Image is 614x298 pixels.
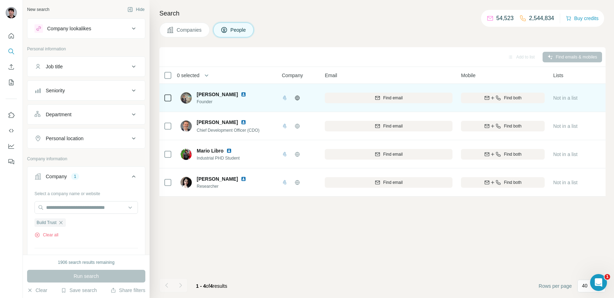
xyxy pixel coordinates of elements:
[553,180,577,185] span: Not in a list
[539,283,572,290] span: Rows per page
[325,149,452,160] button: Find email
[71,173,79,180] div: 1
[529,14,554,23] p: 2,544,834
[325,93,452,103] button: Find email
[582,282,588,289] p: 40
[553,72,563,79] span: Lists
[27,20,145,37] button: Company lookalikes
[604,274,610,280] span: 1
[27,106,145,123] button: Department
[383,179,403,186] span: Find email
[122,4,150,15] button: Hide
[6,7,17,18] img: Avatar
[383,95,403,101] span: Find email
[34,188,138,197] div: Select a company name or website
[197,91,238,98] span: [PERSON_NAME]
[282,72,303,79] span: Company
[46,135,83,142] div: Personal location
[27,6,49,13] div: New search
[230,26,247,33] span: People
[197,99,255,105] span: Founder
[27,287,47,294] button: Clear
[553,123,577,129] span: Not in a list
[282,123,287,129] img: Logo of Build Trust
[590,274,607,291] iframe: Intercom live chat
[27,156,145,162] p: Company information
[197,175,238,182] span: [PERSON_NAME]
[181,149,192,160] img: Avatar
[241,119,246,125] img: LinkedIn logo
[6,155,17,168] button: Feedback
[6,76,17,89] button: My lists
[46,173,67,180] div: Company
[461,93,545,103] button: Find both
[210,283,213,289] span: 4
[206,283,210,289] span: of
[496,14,514,23] p: 54,523
[27,168,145,188] button: Company1
[553,95,577,101] span: Not in a list
[6,124,17,137] button: Use Surfe API
[553,151,577,157] span: Not in a list
[34,232,58,238] button: Clear all
[461,121,545,131] button: Find both
[47,25,91,32] div: Company lookalikes
[325,121,452,131] button: Find email
[27,130,145,147] button: Personal location
[461,177,545,188] button: Find both
[504,123,521,129] span: Find both
[177,26,202,33] span: Companies
[181,177,192,188] img: Avatar
[159,8,606,18] h4: Search
[282,180,287,185] img: Logo of Build Trust
[46,63,63,70] div: Job title
[6,61,17,73] button: Enrich CSV
[197,119,238,126] span: [PERSON_NAME]
[461,149,545,160] button: Find both
[196,283,206,289] span: 1 - 4
[177,72,200,79] span: 0 selected
[226,148,232,154] img: LinkedIn logo
[181,92,192,104] img: Avatar
[504,179,521,186] span: Find both
[504,151,521,157] span: Find both
[197,128,260,133] span: Chief Development Officer (CDO)
[325,72,337,79] span: Email
[181,120,192,132] img: Avatar
[196,283,227,289] span: results
[282,151,287,157] img: Logo of Build Trust
[6,109,17,122] button: Use Surfe on LinkedIn
[241,176,246,182] img: LinkedIn logo
[61,287,97,294] button: Save search
[6,45,17,58] button: Search
[27,58,145,75] button: Job title
[6,30,17,42] button: Quick start
[27,46,145,52] p: Personal information
[504,95,521,101] span: Find both
[325,177,452,188] button: Find email
[37,219,57,226] span: Build Trust
[46,111,71,118] div: Department
[383,151,403,157] span: Find email
[566,13,599,23] button: Buy credits
[197,155,240,161] span: Industrial PHD Student
[58,259,115,266] div: 1906 search results remaining
[197,183,255,190] span: Researcher
[197,147,223,154] span: Mario Libro
[383,123,403,129] span: Find email
[27,82,145,99] button: Seniority
[461,72,475,79] span: Mobile
[241,92,246,97] img: LinkedIn logo
[46,87,65,94] div: Seniority
[6,140,17,153] button: Dashboard
[110,287,145,294] button: Share filters
[282,95,287,101] img: Logo of Build Trust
